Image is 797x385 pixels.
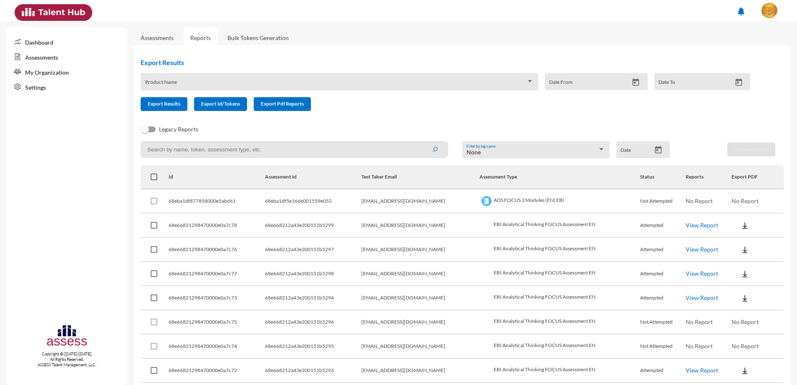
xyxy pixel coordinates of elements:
[7,64,127,79] a: My Organization
[640,335,686,359] td: Not Attempted
[686,246,718,253] a: View Report
[686,318,713,325] span: No Report
[479,165,640,189] th: Assessment Type
[686,197,713,204] span: No Report
[184,28,217,48] a: Reports
[46,324,88,350] img: assesscompany-logo.png
[7,49,127,64] a: Assessments
[731,197,759,204] span: No Report
[640,359,686,383] td: Attempted
[361,310,479,335] td: [EMAIL_ADDRESS][DOMAIN_NAME]
[686,367,718,374] a: View Report
[169,238,265,262] td: 68e66821298470000e0a7c76
[194,97,247,111] button: Export Id/Tokens
[148,101,180,107] span: Export Results
[731,78,746,87] button: Open calendar
[265,262,362,286] td: 68e668212a43e200151b5298
[169,262,265,286] td: 68e66821298470000e0a7c77
[479,189,640,214] td: ADS FOCUS 3 Modules (EN) EBI
[640,310,686,335] td: Not Attempted
[479,214,640,238] td: EBI Analytical Thinking FOCUS Assessment EN
[727,143,775,156] button: Download PDF
[221,28,295,48] a: Bulk Tokens Generation
[734,146,768,152] span: Download PDF
[479,238,640,262] td: EBI Analytical Thinking FOCUS Assessment EN
[261,101,304,107] span: Export Pdf Reports
[201,101,240,107] span: Export Id/Tokens
[361,189,479,214] td: [EMAIL_ADDRESS][DOMAIN_NAME]
[265,286,362,310] td: 68e668212a43e200151b5294
[169,165,265,189] th: Id
[361,335,479,359] td: [EMAIL_ADDRESS][DOMAIN_NAME]
[479,286,640,310] td: EBI Analytical Thinking FOCUS Assessment EN
[141,58,757,66] h2: Export Results
[628,78,643,87] button: Open calendar
[686,165,731,189] th: Reports
[731,165,784,189] th: Export PDF
[640,189,686,214] td: Not Attempted
[265,189,362,214] td: 68eba1df5e166e001559e052
[169,310,265,335] td: 68e66821298470000e0a7c75
[7,351,127,367] p: Copyright © [DATE]-[DATE]. All Rights Reserved. ASSESS Talent Management, LLC.
[479,310,640,335] td: EBI Analytical Thinking FOCUS Assessment EN
[169,335,265,359] td: 68e66821298470000e0a7c74
[361,165,479,189] th: Test Taker Email
[141,141,446,158] input: Search by name, token, assessment type, etc.
[640,262,686,286] td: Attempted
[265,359,362,383] td: 68e668212a43e200151b5293
[265,165,362,189] th: Assessment Id
[141,97,187,111] button: Export Results
[7,34,127,49] a: Dashboard
[159,124,198,134] span: Legacy Reports
[141,34,174,41] a: Assessments
[479,359,640,383] td: EBI Analytical Thinking FOCUS Assessment EN
[361,359,479,383] td: [EMAIL_ADDRESS][DOMAIN_NAME]
[169,189,265,214] td: 68eba1df877858000e5abd61
[361,214,479,238] td: [EMAIL_ADDRESS][DOMAIN_NAME]
[361,262,479,286] td: [EMAIL_ADDRESS][DOMAIN_NAME]
[640,214,686,238] td: Attempted
[265,238,362,262] td: 68e668212a43e200151b5297
[169,214,265,238] td: 68e66821298470000e0a7c78
[265,310,362,335] td: 68e668212a43e200151b5296
[640,238,686,262] td: Attempted
[467,148,481,156] span: None
[640,165,686,189] th: Status
[686,221,718,229] a: View Report
[169,286,265,310] td: 68e66821298470000e0a7c73
[686,270,718,277] a: View Report
[479,262,640,286] td: EBI Analytical Thinking FOCUS Assessment EN
[731,318,759,325] span: No Report
[361,286,479,310] td: [EMAIL_ADDRESS][DOMAIN_NAME]
[265,335,362,359] td: 68e668212a43e200151b5295
[651,146,666,154] button: Open calendar
[686,342,713,350] span: No Report
[736,6,746,16] mat-icon: notifications
[265,214,362,238] td: 68e668212a43e200151b5299
[479,335,640,359] td: EBI Analytical Thinking FOCUS Assessment EN
[254,97,311,111] button: Export Pdf Reports
[686,294,718,301] a: View Report
[361,238,479,262] td: [EMAIL_ADDRESS][DOMAIN_NAME]
[731,342,759,350] span: No Report
[640,286,686,310] td: Attempted
[169,359,265,383] td: 68e66821298470000e0a7c72
[7,79,127,94] a: Settings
